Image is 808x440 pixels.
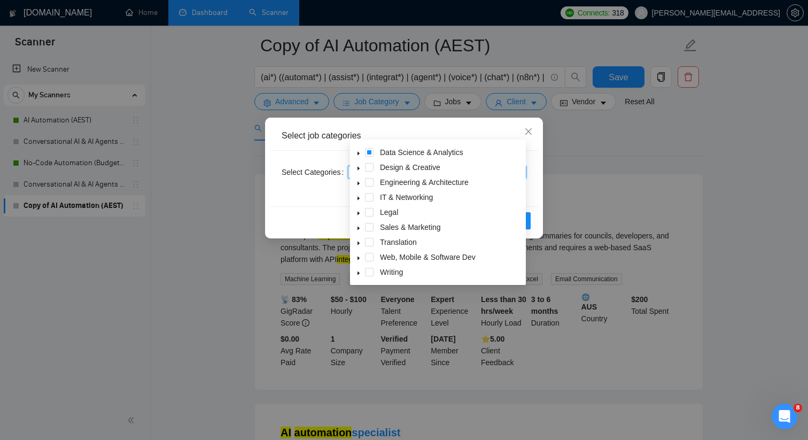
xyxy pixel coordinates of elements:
[380,208,398,217] span: Legal
[356,196,361,201] span: caret-down
[356,181,361,186] span: caret-down
[356,151,361,156] span: caret-down
[356,166,361,171] span: caret-down
[380,193,433,202] span: IT & Networking
[378,221,524,234] span: Sales & Marketing
[356,256,361,261] span: caret-down
[772,404,797,429] iframe: Intercom live chat
[380,253,476,261] span: Web, Mobile & Software Dev
[378,191,524,204] span: IT & Networking
[282,164,348,181] label: Select Categories
[380,268,403,276] span: Writing
[378,206,524,219] span: Legal
[380,148,463,157] span: Data Science & Analytics
[378,176,524,189] span: Engineering & Architecture
[794,404,802,412] span: 8
[524,127,533,136] span: close
[380,178,469,187] span: Engineering & Architecture
[380,238,417,246] span: Translation
[356,241,361,246] span: caret-down
[282,130,526,142] div: Select job categories
[378,236,524,249] span: Translation
[380,163,440,172] span: Design & Creative
[356,211,361,216] span: caret-down
[378,161,524,174] span: Design & Creative
[378,266,524,279] span: Writing
[378,146,524,159] span: Data Science & Analytics
[380,223,441,231] span: Sales & Marketing
[514,118,543,146] button: Close
[356,271,361,276] span: caret-down
[378,251,524,264] span: Web, Mobile & Software Dev
[356,226,361,231] span: caret-down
